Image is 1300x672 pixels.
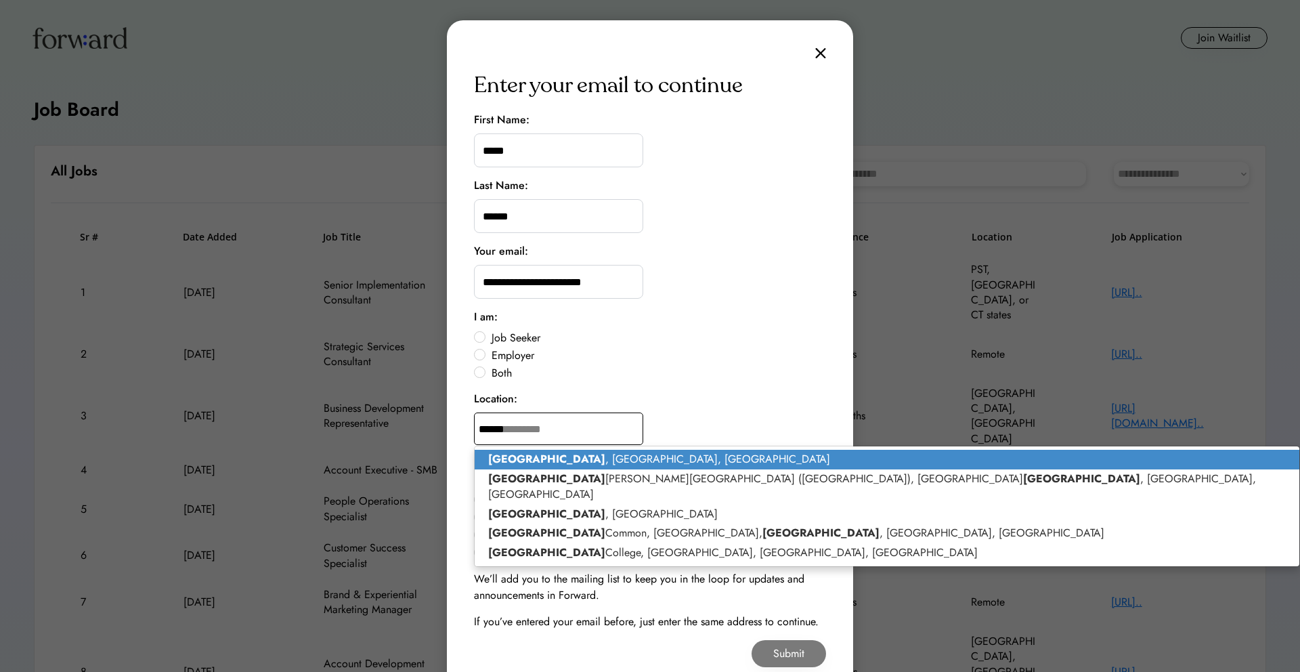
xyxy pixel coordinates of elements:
p: , [GEOGRAPHIC_DATA], [GEOGRAPHIC_DATA] [475,450,1299,469]
label: Employer [487,350,826,361]
div: Last Name: [474,177,528,194]
label: Job Seeker [487,333,826,343]
div: First Name: [474,112,529,128]
strong: [GEOGRAPHIC_DATA] [1023,471,1140,486]
strong: [GEOGRAPHIC_DATA] [488,545,605,560]
div: Location: [474,391,517,407]
div: Enter your email to continue [474,69,743,102]
div: If you’ve entered your email before, just enter the same address to continue. [474,614,819,630]
strong: [GEOGRAPHIC_DATA] [488,471,605,486]
label: Both [487,368,826,379]
strong: [GEOGRAPHIC_DATA] [488,525,605,541]
strong: [GEOGRAPHIC_DATA] [762,525,880,541]
strong: [GEOGRAPHIC_DATA] [488,506,605,522]
img: close.svg [815,47,826,59]
div: Your email: [474,243,528,259]
p: Common, [GEOGRAPHIC_DATA], , [GEOGRAPHIC_DATA], [GEOGRAPHIC_DATA] [475,524,1299,543]
strong: [GEOGRAPHIC_DATA] [488,451,605,467]
div: I am: [474,309,498,325]
p: College, [GEOGRAPHIC_DATA], [GEOGRAPHIC_DATA], [GEOGRAPHIC_DATA] [475,543,1299,563]
p: [PERSON_NAME][GEOGRAPHIC_DATA] ([GEOGRAPHIC_DATA]), [GEOGRAPHIC_DATA] , [GEOGRAPHIC_DATA], [GEOGR... [475,469,1299,505]
p: , [GEOGRAPHIC_DATA] [475,505,1299,524]
button: Submit [752,640,826,667]
div: We’ll add you to the mailing list to keep you in the loop for updates and announcements in Forward. [474,571,826,604]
